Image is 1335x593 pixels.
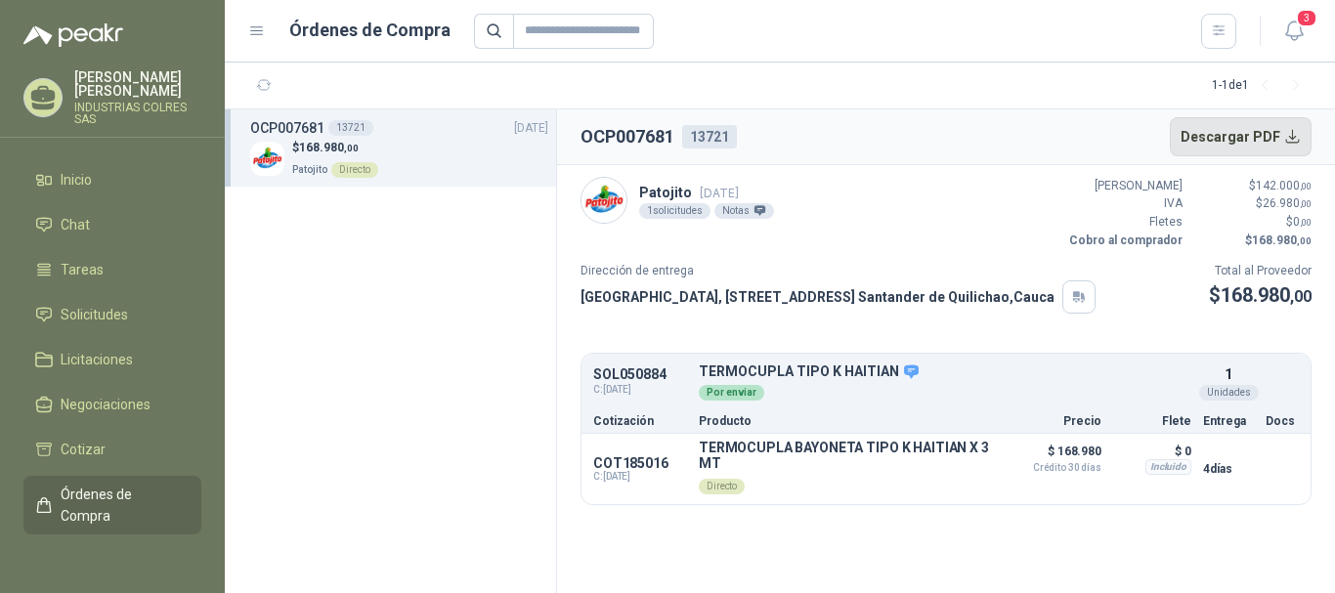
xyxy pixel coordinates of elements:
[1194,177,1312,195] p: $
[61,169,92,191] span: Inicio
[1256,179,1312,192] span: 142.000
[1170,117,1313,156] button: Descargar PDF
[292,164,327,175] span: Patojito
[1203,457,1254,481] p: 4 días
[1194,232,1312,250] p: $
[639,203,711,219] div: 1 solicitudes
[1266,415,1299,427] p: Docs
[61,259,104,280] span: Tareas
[331,162,378,178] div: Directo
[299,141,359,154] span: 168.980
[581,262,1096,280] p: Dirección de entrega
[1276,14,1312,49] button: 3
[23,206,201,243] a: Chat
[1004,463,1101,473] span: Crédito 30 días
[699,479,745,494] div: Directo
[1113,415,1191,427] p: Flete
[1212,70,1312,102] div: 1 - 1 de 1
[699,385,764,401] div: Por enviar
[1300,181,1312,191] span: ,00
[1065,194,1183,213] p: IVA
[61,349,133,370] span: Licitaciones
[514,119,548,138] span: [DATE]
[344,143,359,153] span: ,00
[699,363,1191,381] p: TERMOCUPLA TIPO K HAITIAN
[23,542,201,579] a: Remisiones
[1004,440,1101,473] p: $ 168.980
[682,125,737,148] div: 13721
[61,439,106,460] span: Cotizar
[581,123,674,150] h2: OCP007681
[593,367,687,382] p: SOL050884
[61,394,151,415] span: Negociaciones
[1263,196,1312,210] span: 26.980
[1113,440,1191,463] p: $ 0
[1297,235,1312,246] span: ,00
[1290,287,1312,306] span: ,00
[593,455,687,471] p: COT185016
[1221,283,1312,307] span: 168.980
[1194,213,1312,232] p: $
[1203,415,1254,427] p: Entrega
[61,214,90,235] span: Chat
[1065,177,1183,195] p: [PERSON_NAME]
[23,161,201,198] a: Inicio
[61,484,183,527] span: Órdenes de Compra
[23,386,201,423] a: Negociaciones
[1065,213,1183,232] p: Fletes
[23,341,201,378] a: Licitaciones
[1300,198,1312,209] span: ,00
[1293,215,1312,229] span: 0
[1004,415,1101,427] p: Precio
[699,440,992,471] p: TERMOCUPLA BAYONETA TIPO K HAITIAN X 3 MT
[1065,232,1183,250] p: Cobro al comprador
[639,182,774,203] p: Patojito
[328,120,373,136] div: 13721
[699,415,992,427] p: Producto
[61,304,128,325] span: Solicitudes
[250,117,548,179] a: OCP00768113721[DATE] Company Logo$168.980,00PatojitoDirecto
[1296,9,1317,27] span: 3
[1199,385,1259,401] div: Unidades
[1225,363,1232,385] p: 1
[74,70,201,98] p: [PERSON_NAME] [PERSON_NAME]
[1145,459,1191,475] div: Incluido
[1300,217,1312,228] span: ,00
[700,186,739,200] span: [DATE]
[714,203,774,219] div: Notas
[250,117,324,139] h3: OCP007681
[593,415,687,427] p: Cotización
[74,102,201,125] p: INDUSTRIAS COLRES SAS
[593,382,687,398] span: C: [DATE]
[1209,280,1312,311] p: $
[292,139,378,157] p: $
[1252,233,1312,247] span: 168.980
[289,17,451,44] h1: Órdenes de Compra
[23,296,201,333] a: Solicitudes
[23,476,201,534] a: Órdenes de Compra
[581,286,1055,308] p: [GEOGRAPHIC_DATA], [STREET_ADDRESS] Santander de Quilichao , Cauca
[23,431,201,468] a: Cotizar
[1194,194,1312,213] p: $
[1209,262,1312,280] p: Total al Proveedor
[593,471,687,483] span: C: [DATE]
[23,23,123,47] img: Logo peakr
[250,142,284,176] img: Company Logo
[581,178,626,223] img: Company Logo
[23,251,201,288] a: Tareas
